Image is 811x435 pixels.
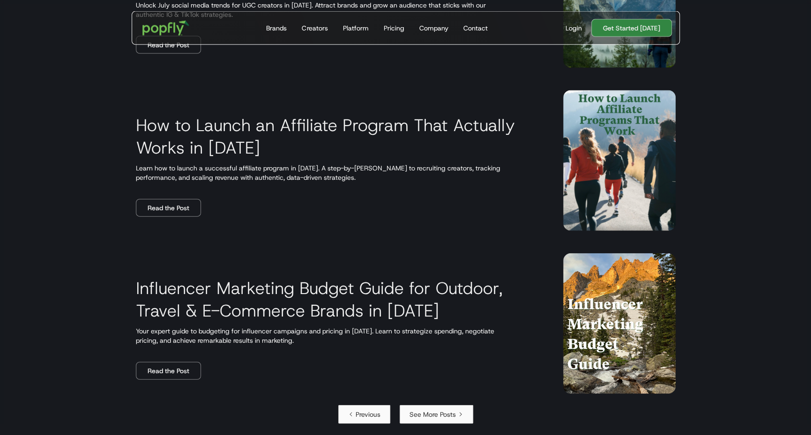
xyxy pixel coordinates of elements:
[136,163,541,182] p: Learn how to launch a successful affiliate program in [DATE]. A step-by-[PERSON_NAME] to recruiti...
[383,23,404,33] div: Pricing
[113,405,698,424] div: List
[419,23,448,33] div: Company
[379,12,408,44] a: Pricing
[356,410,380,419] div: Previous
[415,12,452,44] a: Company
[562,23,586,33] a: Login
[136,14,196,42] a: home
[262,12,290,44] a: Brands
[298,12,331,44] a: Creators
[400,405,473,424] a: Next Page
[266,23,287,33] div: Brands
[136,362,201,380] a: Read the Post
[302,23,327,33] div: Creators
[342,23,368,33] div: Platform
[339,12,372,44] a: Platform
[409,410,456,419] div: See More Posts
[136,0,541,19] p: Unlock July social media trends for UGC creators in [DATE]. Attract brands and grow an audience t...
[136,36,201,54] a: Read the Post
[463,23,487,33] div: Contact
[136,199,201,217] a: Read the Post
[136,114,541,159] h3: How to Launch an Affiliate Program That Actually Works in [DATE]
[338,405,390,424] a: Previous Page
[591,19,672,37] a: Get Started [DATE]
[136,326,541,345] p: Your expert guide to budgeting for influencer campaigns and pricing in [DATE]. Learn to strategiz...
[136,277,541,322] h3: Influencer Marketing Budget Guide for Outdoor, Travel & E-Commerce Brands in [DATE]
[565,23,582,33] div: Login
[459,12,491,44] a: Contact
